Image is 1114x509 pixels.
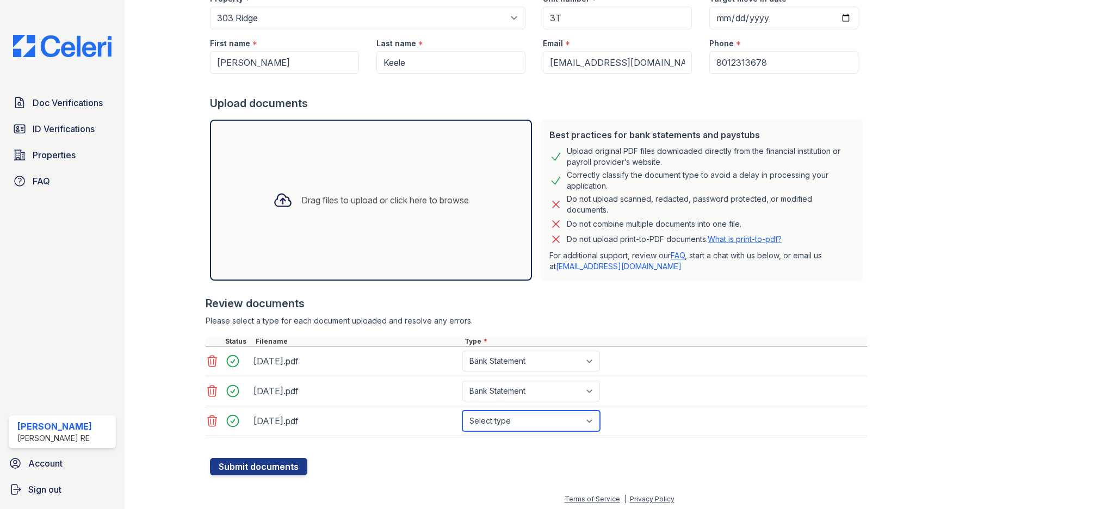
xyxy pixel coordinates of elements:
span: FAQ [33,175,50,188]
button: Submit documents [210,458,307,475]
a: Terms of Service [565,495,620,503]
span: Account [28,457,63,470]
a: Account [4,452,120,474]
div: [DATE].pdf [253,352,458,370]
div: Review documents [206,296,867,311]
a: FAQ [671,251,685,260]
div: Type [462,337,867,346]
span: Properties [33,148,76,162]
img: CE_Logo_Blue-a8612792a0a2168367f1c8372b55b34899dd931a85d93a1a3d3e32e68fde9ad4.png [4,35,120,57]
p: For additional support, review our , start a chat with us below, or email us at [549,250,854,272]
a: What is print-to-pdf? [708,234,782,244]
a: FAQ [9,170,116,192]
label: Phone [709,38,734,49]
div: Please select a type for each document uploaded and resolve any errors. [206,315,867,326]
div: Do not upload scanned, redacted, password protected, or modified documents. [567,194,854,215]
div: Do not combine multiple documents into one file. [567,218,741,231]
div: Upload original PDF files downloaded directly from the financial institution or payroll provider’... [567,146,854,167]
div: [PERSON_NAME] [17,420,92,433]
label: Last name [376,38,416,49]
a: Doc Verifications [9,92,116,114]
label: Email [543,38,563,49]
div: Correctly classify the document type to avoid a delay in processing your application. [567,170,854,191]
div: [PERSON_NAME] RE [17,433,92,444]
div: Best practices for bank statements and paystubs [549,128,854,141]
a: Privacy Policy [630,495,674,503]
div: Upload documents [210,96,867,111]
span: Sign out [28,483,61,496]
span: Doc Verifications [33,96,103,109]
a: Properties [9,144,116,166]
div: Status [223,337,253,346]
div: | [624,495,626,503]
div: [DATE].pdf [253,382,458,400]
a: Sign out [4,479,120,500]
div: [DATE].pdf [253,412,458,430]
div: Filename [253,337,462,346]
div: Drag files to upload or click here to browse [301,194,469,207]
a: [EMAIL_ADDRESS][DOMAIN_NAME] [556,262,682,271]
a: ID Verifications [9,118,116,140]
p: Do not upload print-to-PDF documents. [567,234,782,245]
label: First name [210,38,250,49]
span: ID Verifications [33,122,95,135]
